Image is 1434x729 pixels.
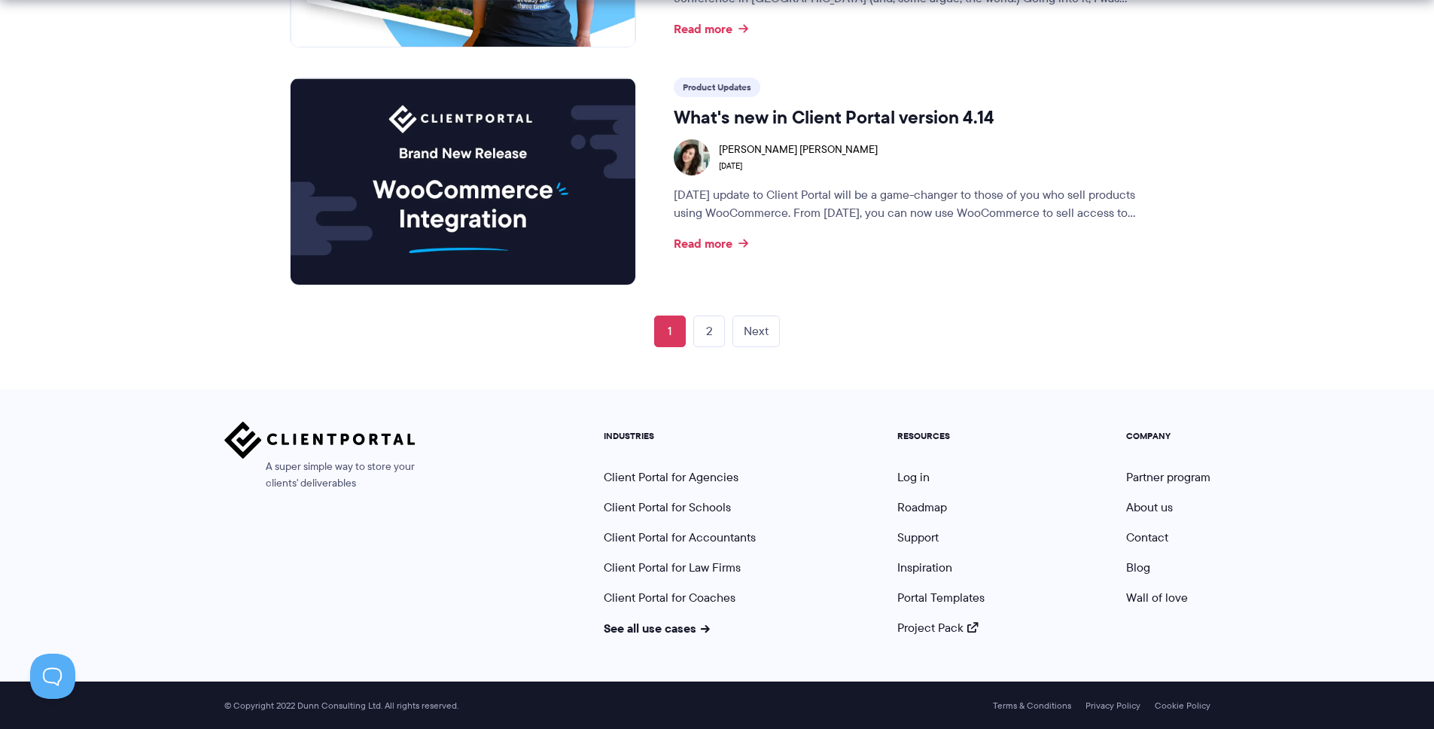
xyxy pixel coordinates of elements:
a: Client Portal for Schools [604,499,731,516]
a: Partner program [1126,468,1210,486]
a: Read more [674,23,748,35]
a: Inspiration [897,559,952,576]
a: See all use cases [604,619,711,637]
a: Log in [897,468,930,486]
span: [PERSON_NAME] [PERSON_NAME] [719,141,878,157]
p: [DATE] update to Client Portal will be a game-changer to those of you who sell products using Woo... [674,186,1144,222]
a: Client Portal for Law Firms [604,559,741,576]
span: 1 [654,316,686,347]
h5: INDUSTRIES [604,431,756,441]
a: Client Portal for Agencies [604,468,738,486]
a: Roadmap [897,499,947,516]
span: A super simple way to store your clients' deliverables [224,459,416,492]
a: Cookie Policy [1155,700,1210,711]
a: Contact [1126,529,1168,546]
span: © Copyright 2022 Dunn Consulting Ltd. All rights reserved. [217,700,466,712]
a: 2 [693,316,725,347]
time: [DATE] [719,157,878,174]
a: About us [1126,499,1173,516]
a: Project Pack [897,619,979,636]
h3: What's new in Client Portal version 4.14 [674,106,1144,129]
iframe: Toggle Customer Support [30,654,75,699]
a: Client Portal for Accountants [604,529,756,546]
h5: RESOURCES [897,431,985,441]
a: Read more [674,237,748,249]
a: Blog [1126,559,1150,576]
a: Terms & Conditions [993,700,1071,711]
a: Support [897,529,939,546]
a: Product Updates [683,81,751,94]
h5: COMPANY [1126,431,1210,441]
a: Portal Templates [897,589,985,606]
a: Client Portal for Coaches [604,589,735,606]
a: Wall of love [1126,589,1188,606]
a: Next [732,316,780,347]
a: Privacy Policy [1085,700,1140,711]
